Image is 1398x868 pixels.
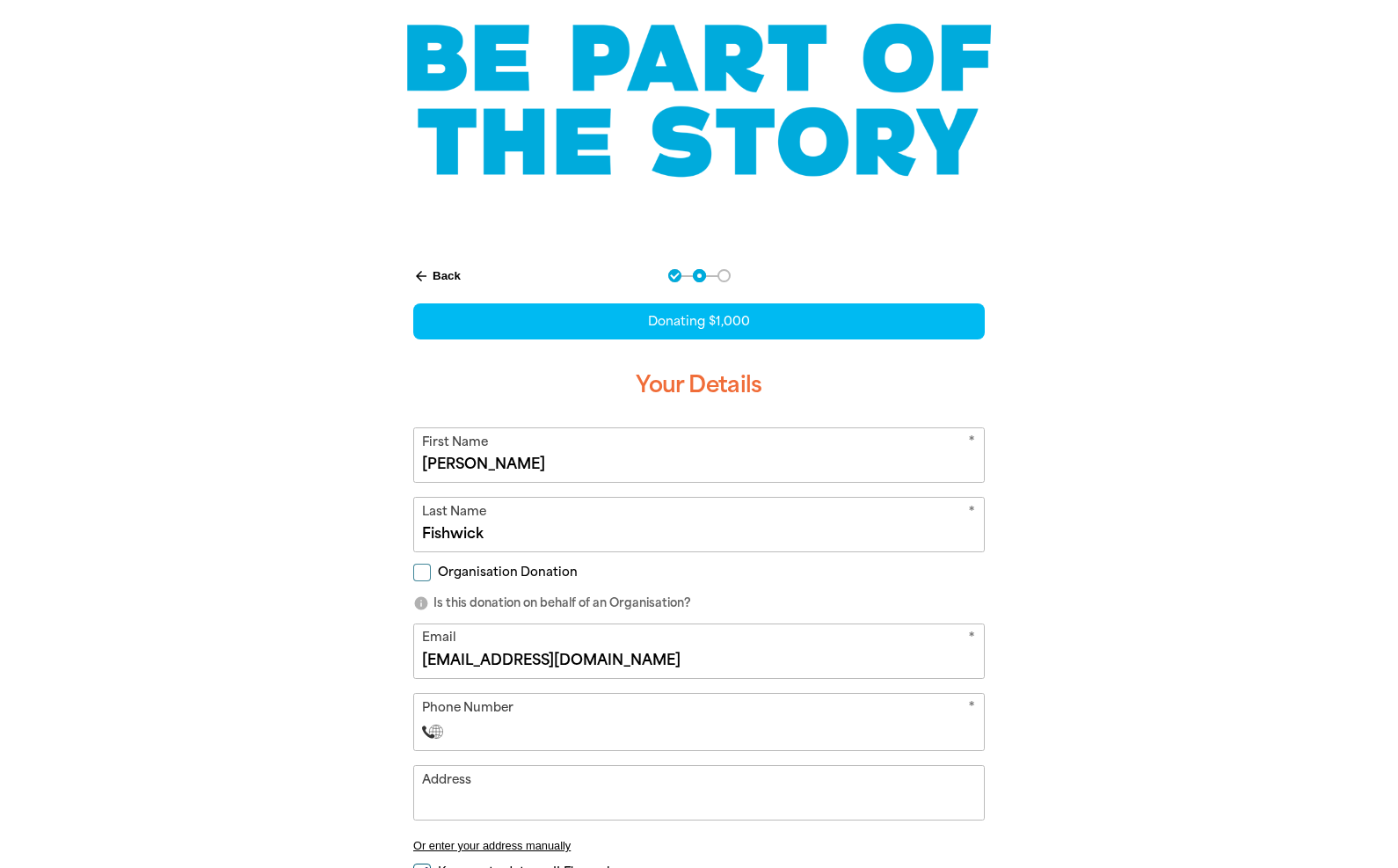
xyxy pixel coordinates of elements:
button: Or enter your address manually [413,839,985,852]
button: Navigate to step 3 of 3 to enter your payment details [717,269,731,282]
button: Navigate to step 2 of 3 to enter your details [693,269,706,282]
i: info [413,595,429,611]
input: Organisation Donation [413,564,431,581]
div: Donating $1,000 [413,303,985,339]
h3: Your Details [413,357,985,413]
button: Back [406,261,468,291]
i: Required [968,698,975,720]
span: Organisation Donation [438,564,578,580]
i: arrow_back [413,268,429,284]
button: Navigate to step 1 of 3 to enter your donation amount [668,269,681,282]
p: Is this donation on behalf of an Organisation? [413,594,985,612]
